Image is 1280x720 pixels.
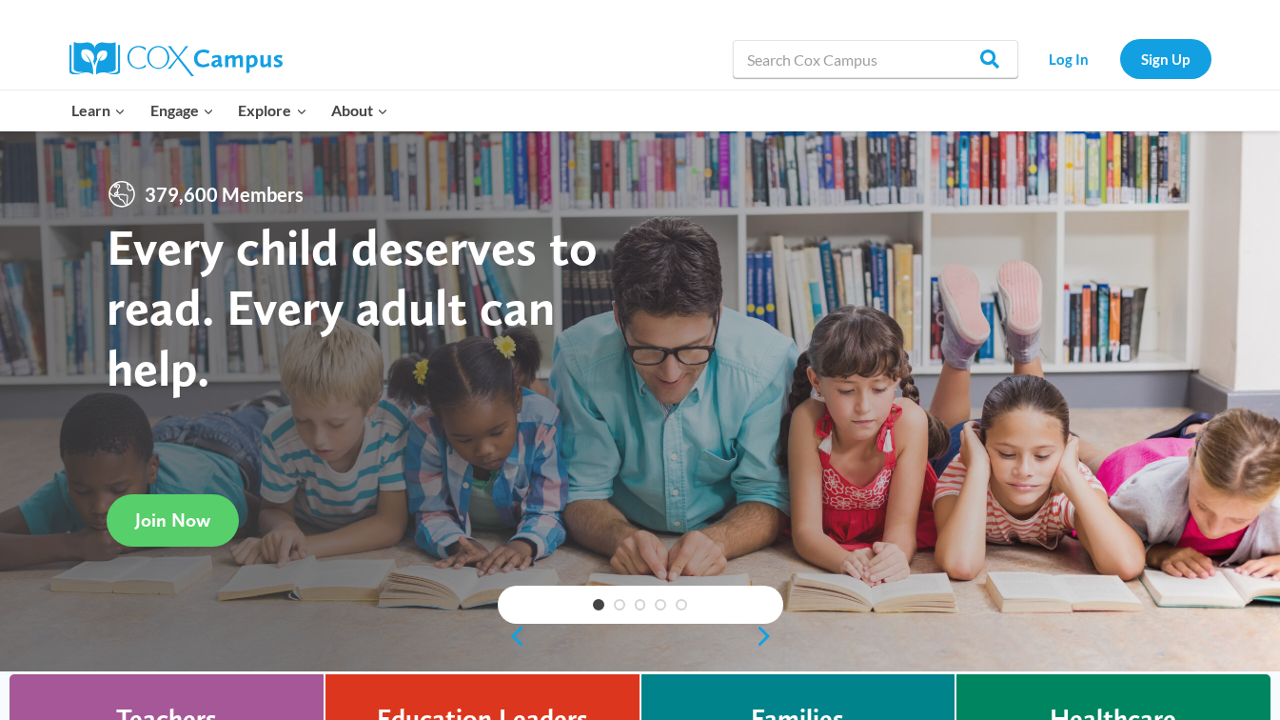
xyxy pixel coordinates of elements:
input: Search Cox Campus [733,40,1018,78]
strong: Every child deserves to read. Every adult can help. [107,216,598,398]
a: Log In [1028,39,1111,78]
span: Engage [150,98,214,123]
a: 5 [676,599,687,610]
span: Explore [238,98,306,123]
span: About [331,98,388,123]
nav: Secondary Navigation [1028,39,1211,78]
span: Join Now [135,509,210,531]
nav: Primary Navigation [60,90,401,130]
a: 1 [593,599,604,610]
a: previous [498,625,526,648]
a: next [755,625,783,648]
div: content slider buttons [498,617,783,655]
a: 3 [635,599,646,610]
img: Cox Campus [69,42,283,76]
a: Sign Up [1120,39,1211,78]
span: Learn [71,98,126,123]
span: 379,600 Members [137,179,311,210]
a: Join Now [107,494,239,547]
a: 2 [614,599,625,610]
a: 4 [655,599,666,610]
